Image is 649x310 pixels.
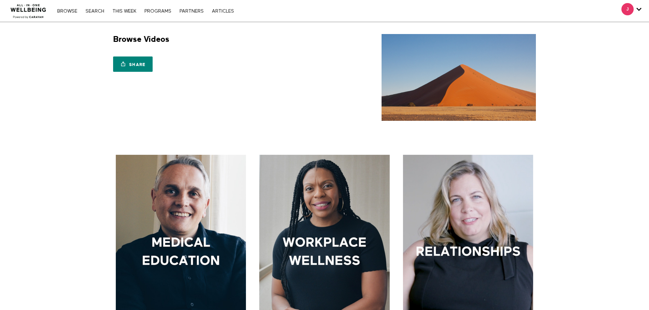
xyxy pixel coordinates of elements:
a: ARTICLES [208,9,237,14]
a: Search [82,9,108,14]
a: Share [113,56,153,72]
nav: Primary [54,7,237,14]
a: THIS WEEK [109,9,140,14]
img: Browse Videos [382,34,536,121]
h1: Browse Videos [113,34,169,45]
a: PARTNERS [176,9,207,14]
a: PROGRAMS [141,9,175,14]
a: Browse [54,9,81,14]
